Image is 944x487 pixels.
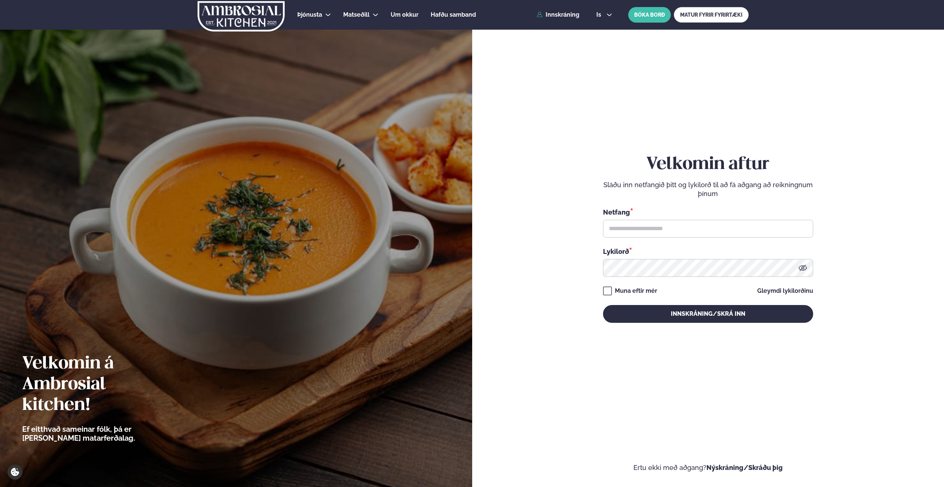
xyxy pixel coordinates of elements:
[706,464,783,471] a: Nýskráning/Skráðu þig
[197,1,285,32] img: logo
[431,11,476,18] span: Hafðu samband
[596,12,603,18] span: is
[391,11,418,18] span: Um okkur
[757,288,813,294] a: Gleymdi lykilorðinu
[22,425,176,443] p: Ef eitthvað sameinar fólk, þá er [PERSON_NAME] matarferðalag.
[603,305,813,323] button: Innskráning/Skrá inn
[297,10,322,19] a: Þjónusta
[391,10,418,19] a: Um okkur
[590,12,618,18] button: is
[7,464,23,480] a: Cookie settings
[494,463,922,472] p: Ertu ekki með aðgang?
[628,7,671,23] button: BÓKA BORÐ
[603,207,813,217] div: Netfang
[603,154,813,175] h2: Velkomin aftur
[603,246,813,256] div: Lykilorð
[343,10,370,19] a: Matseðill
[297,11,322,18] span: Þjónusta
[674,7,749,23] a: MATUR FYRIR FYRIRTÆKI
[431,10,476,19] a: Hafðu samband
[603,180,813,198] p: Sláðu inn netfangið þitt og lykilorð til að fá aðgang að reikningnum þínum
[343,11,370,18] span: Matseðill
[22,354,176,416] h2: Velkomin á Ambrosial kitchen!
[537,11,579,18] a: Innskráning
